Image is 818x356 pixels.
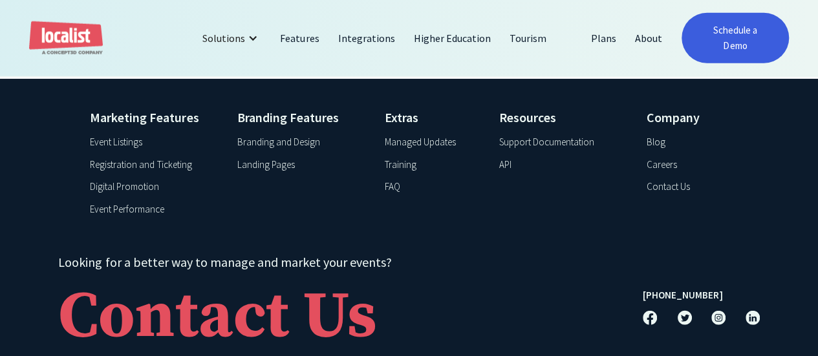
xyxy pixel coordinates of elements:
a: Branding and Design [237,135,320,150]
h4: Looking for a better way to manage and market your events? [58,253,613,272]
a: Digital Promotion [90,180,159,194]
a: Higher Education [405,23,500,54]
a: Plans [581,23,625,54]
h4: Resources [499,108,630,127]
a: Event Performance [90,202,164,217]
div: Contact Us [58,285,376,350]
a: Support Documentation [499,135,594,150]
h4: Branding Features [237,108,368,127]
h4: Company [646,108,728,127]
a: Event Listings [90,135,142,150]
a: home [29,21,103,56]
a: [PHONE_NUMBER] [643,288,722,303]
a: Registration and Ticketing [90,158,191,173]
a: API [499,158,511,173]
a: Blog [646,135,665,150]
a: Landing Pages [237,158,295,173]
a: Schedule a Demo [682,13,789,63]
a: Careers [646,158,676,173]
a: About [626,23,672,54]
a: Integrations [328,23,404,54]
h4: Marketing Features [90,108,221,127]
a: Features [271,23,328,54]
a: Managed Updates [385,135,456,150]
a: Contact Us [646,180,689,194]
h4: Extras [385,108,483,127]
div: Solutions [193,23,271,54]
div: Solutions [202,30,245,46]
a: Tourism [500,23,556,54]
a: FAQ [385,180,400,194]
a: Training [385,158,416,173]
